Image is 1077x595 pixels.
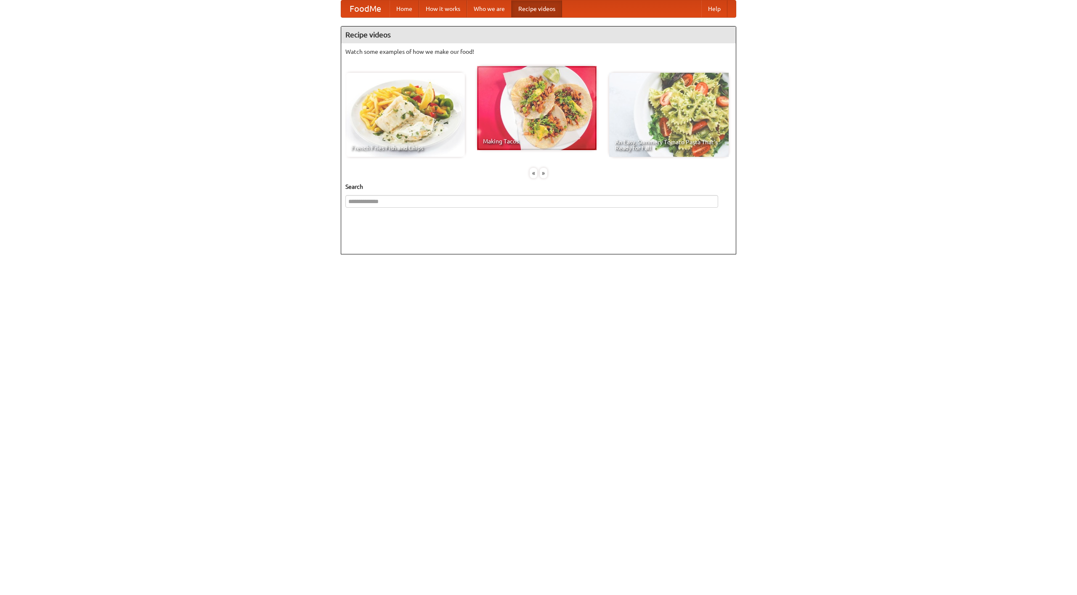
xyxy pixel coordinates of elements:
[483,138,591,144] span: Making Tacos
[477,66,597,150] a: Making Tacos
[530,168,537,178] div: «
[341,26,736,43] h4: Recipe videos
[345,48,732,56] p: Watch some examples of how we make our food!
[341,0,390,17] a: FoodMe
[512,0,562,17] a: Recipe videos
[701,0,727,17] a: Help
[467,0,512,17] a: Who we are
[390,0,419,17] a: Home
[351,145,459,151] span: French Fries Fish and Chips
[615,139,723,151] span: An Easy, Summery Tomato Pasta That's Ready for Fall
[345,73,465,157] a: French Fries Fish and Chips
[345,182,732,191] h5: Search
[419,0,467,17] a: How it works
[540,168,547,178] div: »
[609,73,729,157] a: An Easy, Summery Tomato Pasta That's Ready for Fall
